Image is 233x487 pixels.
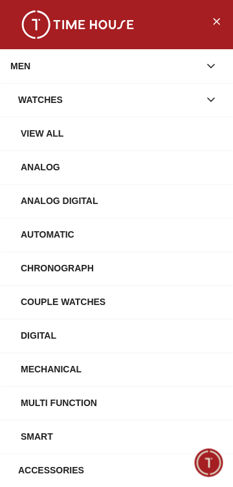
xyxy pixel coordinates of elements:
[21,425,223,448] div: Smart
[21,122,223,145] div: View All
[13,10,142,39] img: ...
[21,223,223,246] div: Automatic
[21,189,223,212] div: Analog Digital
[18,459,199,482] div: Accessories
[21,324,223,347] div: Digital
[21,256,223,280] div: Chronograph
[206,10,227,31] button: Close Menu
[10,54,199,78] div: MEN
[21,391,223,414] div: Multi Function
[21,155,223,179] div: Analog
[21,357,223,381] div: Mechanical
[195,449,223,477] div: Chat Widget
[18,88,199,111] div: Watches
[21,290,223,313] div: Couple Watches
